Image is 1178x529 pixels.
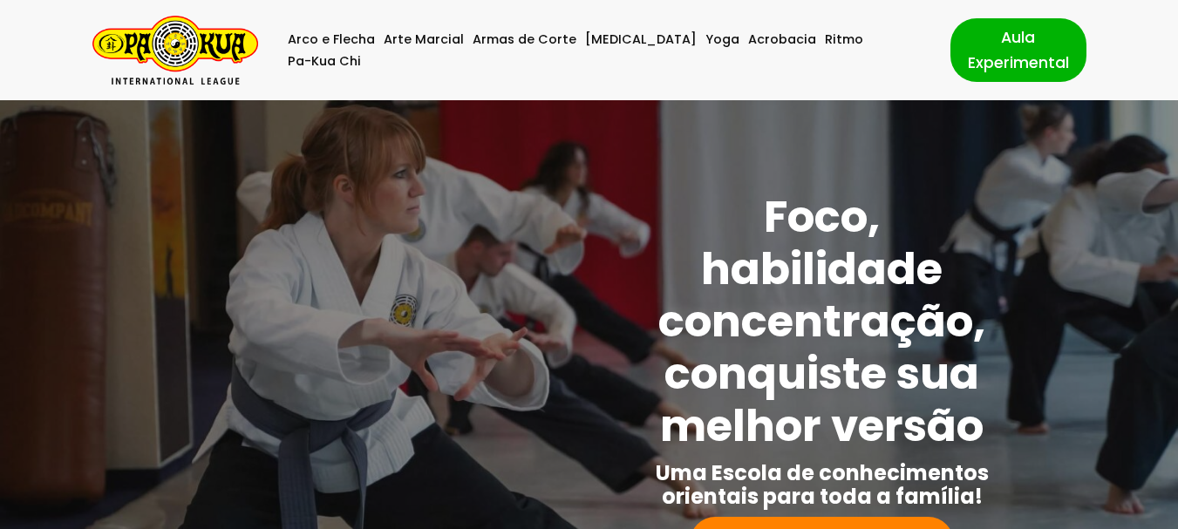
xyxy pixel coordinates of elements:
[92,16,258,85] a: Pa-Kua Brasil Uma Escola de conhecimentos orientais para toda a família. Foco, habilidade concent...
[656,458,989,511] strong: Uma Escola de conhecimentos orientais para toda a família!
[288,51,361,72] a: Pa-Kua Chi
[288,29,375,51] a: Arco e Flecha
[950,18,1086,81] a: Aula Experimental
[825,29,863,51] a: Ritmo
[284,29,924,72] div: Menu primário
[473,29,576,51] a: Armas de Corte
[384,29,464,51] a: Arte Marcial
[748,29,816,51] a: Acrobacia
[585,29,697,51] a: [MEDICAL_DATA]
[658,186,985,457] strong: Foco, habilidade concentração, conquiste sua melhor versão
[705,29,739,51] a: Yoga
